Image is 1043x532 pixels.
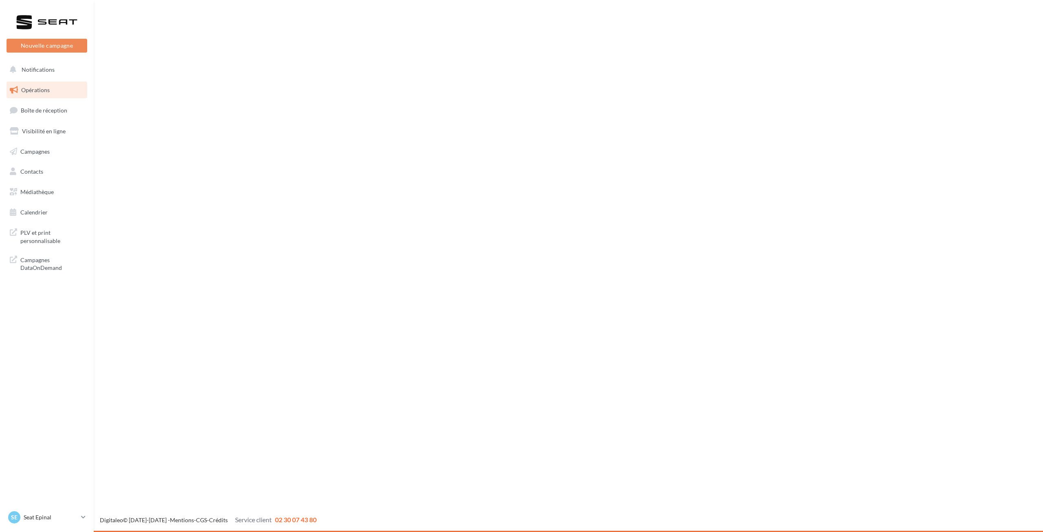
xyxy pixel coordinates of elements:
span: Visibilité en ligne [22,128,66,135]
a: Visibilité en ligne [5,123,89,140]
a: Calendrier [5,204,89,221]
span: Campagnes DataOnDemand [20,254,84,272]
a: Crédits [209,517,228,523]
a: Contacts [5,163,89,180]
span: 02 30 07 43 80 [275,516,317,523]
a: Opérations [5,82,89,99]
span: Opérations [21,86,50,93]
a: Médiathèque [5,183,89,201]
a: Digitaleo [100,517,123,523]
a: Campagnes DataOnDemand [5,251,89,275]
button: Nouvelle campagne [7,39,87,53]
span: Service client [235,516,272,523]
p: Seat Epinal [24,513,78,521]
span: © [DATE]-[DATE] - - - [100,517,317,523]
span: PLV et print personnalisable [20,227,84,245]
a: SE Seat Epinal [7,510,87,525]
span: Notifications [22,66,55,73]
a: CGS [196,517,207,523]
a: Boîte de réception [5,102,89,119]
a: Campagnes [5,143,89,160]
a: Mentions [170,517,194,523]
span: Campagnes [20,148,50,155]
a: PLV et print personnalisable [5,224,89,248]
span: Calendrier [20,209,48,216]
span: Boîte de réception [21,107,67,114]
button: Notifications [5,61,86,78]
span: Contacts [20,168,43,175]
span: Médiathèque [20,188,54,195]
span: SE [11,513,18,521]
